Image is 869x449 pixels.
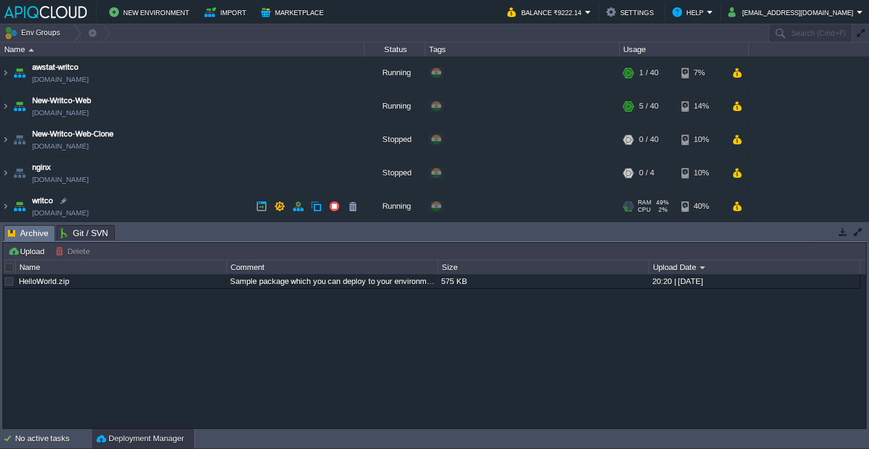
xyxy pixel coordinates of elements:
[438,274,648,288] div: 575 KB
[32,107,89,119] a: [DOMAIN_NAME]
[96,433,184,445] button: Deployment Manager
[205,5,250,19] button: Import
[681,56,721,89] div: 7%
[32,195,53,207] a: writco
[29,49,34,52] img: AMDAwAAAACH5BAEAAAAALAAAAAABAAEAAAICRAEAOw==
[32,207,89,219] a: [DOMAIN_NAME]
[507,5,585,19] button: Balance ₹9222.14
[655,206,668,214] span: 2%
[11,157,28,189] img: AMDAwAAAACH5BAEAAAAALAAAAAABAAEAAAICRAEAOw==
[227,274,437,288] div: Sample package which you can deploy to your environment. Feel free to delete and upload a package...
[32,73,89,86] a: [DOMAIN_NAME]
[365,90,425,123] div: Running
[672,5,707,19] button: Help
[8,246,48,257] button: Upload
[728,5,857,19] button: [EMAIL_ADDRESS][DOMAIN_NAME]
[32,174,89,186] a: [DOMAIN_NAME]
[32,140,89,152] a: [DOMAIN_NAME]
[11,90,28,123] img: AMDAwAAAACH5BAEAAAAALAAAAAABAAEAAAICRAEAOw==
[32,128,113,140] a: New-Writco-Web-Clone
[4,6,87,18] img: APIQCloud
[365,42,425,56] div: Status
[19,277,69,286] a: HelloWorld.zip
[656,199,669,206] span: 49%
[1,56,10,89] img: AMDAwAAAACH5BAEAAAAALAAAAAABAAEAAAICRAEAOw==
[11,56,28,89] img: AMDAwAAAACH5BAEAAAAALAAAAAABAAEAAAICRAEAOw==
[426,42,619,56] div: Tags
[681,123,721,156] div: 10%
[1,42,364,56] div: Name
[650,260,860,274] div: Upload Date
[681,190,721,223] div: 40%
[365,56,425,89] div: Running
[681,157,721,189] div: 10%
[228,260,438,274] div: Comment
[4,24,64,41] button: Env Groups
[32,161,51,174] a: nginx
[11,123,28,156] img: AMDAwAAAACH5BAEAAAAALAAAAAABAAEAAAICRAEAOw==
[8,226,49,241] span: Archive
[32,95,91,107] a: New-Writco-Web
[15,429,91,448] div: No active tasks
[638,199,651,206] span: RAM
[1,90,10,123] img: AMDAwAAAACH5BAEAAAAALAAAAAABAAEAAAICRAEAOw==
[16,260,226,274] div: Name
[639,56,658,89] div: 1 / 40
[606,5,657,19] button: Settings
[32,61,78,73] a: awstat-writco
[681,90,721,123] div: 14%
[109,5,193,19] button: New Environment
[1,190,10,223] img: AMDAwAAAACH5BAEAAAAALAAAAAABAAEAAAICRAEAOw==
[638,206,651,214] span: CPU
[649,274,859,288] div: 20:20 | [DATE]
[365,190,425,223] div: Running
[11,190,28,223] img: AMDAwAAAACH5BAEAAAAALAAAAAABAAEAAAICRAEAOw==
[639,90,658,123] div: 5 / 40
[620,42,748,56] div: Usage
[61,226,108,240] span: Git / SVN
[365,157,425,189] div: Stopped
[1,123,10,156] img: AMDAwAAAACH5BAEAAAAALAAAAAABAAEAAAICRAEAOw==
[55,246,93,257] button: Delete
[639,123,658,156] div: 0 / 40
[261,5,327,19] button: Marketplace
[365,123,425,156] div: Stopped
[1,157,10,189] img: AMDAwAAAACH5BAEAAAAALAAAAAABAAEAAAICRAEAOw==
[439,260,649,274] div: Size
[639,157,654,189] div: 0 / 4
